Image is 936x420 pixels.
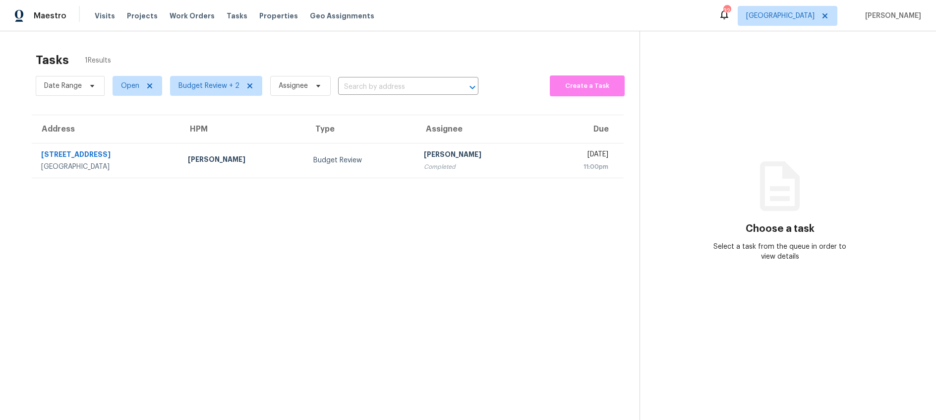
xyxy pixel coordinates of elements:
div: Completed [424,162,533,172]
span: Projects [127,11,158,21]
th: Type [305,115,415,143]
button: Create a Task [550,75,625,96]
span: Assignee [279,81,308,91]
span: [GEOGRAPHIC_DATA] [746,11,815,21]
span: Open [121,81,139,91]
button: Open [466,80,479,94]
th: Assignee [416,115,541,143]
h2: Tasks [36,55,69,65]
div: Select a task from the queue in order to view details [710,242,850,262]
th: Address [32,115,180,143]
div: [PERSON_NAME] [424,149,533,162]
span: Properties [259,11,298,21]
div: [STREET_ADDRESS] [41,149,172,162]
div: Budget Review [313,155,408,165]
div: [DATE] [549,149,608,162]
span: Create a Task [555,80,620,92]
th: Due [541,115,624,143]
span: Tasks [227,12,247,19]
div: 11:00pm [549,162,608,172]
span: Geo Assignments [310,11,374,21]
div: [GEOGRAPHIC_DATA] [41,162,172,172]
span: Visits [95,11,115,21]
h3: Choose a task [746,224,815,234]
span: [PERSON_NAME] [861,11,921,21]
span: Date Range [44,81,82,91]
span: Work Orders [170,11,215,21]
div: 32 [723,6,730,16]
th: HPM [180,115,305,143]
span: Maestro [34,11,66,21]
span: 1 Results [85,56,111,66]
input: Search by address [338,79,451,95]
div: [PERSON_NAME] [188,154,297,167]
span: Budget Review + 2 [178,81,239,91]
